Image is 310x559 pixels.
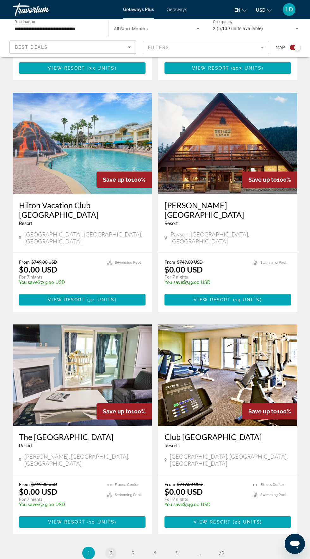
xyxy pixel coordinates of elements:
[19,502,38,507] span: You save
[164,502,183,507] span: You save
[114,26,148,31] span: All Start Months
[87,550,90,556] span: 1
[176,550,179,556] span: 5
[213,20,233,24] span: Occupancy
[19,502,101,507] p: $749.00 USD
[109,550,112,556] span: 2
[96,172,152,188] div: 100%
[164,265,203,274] p: $0.00 USD
[13,1,76,18] a: Travorium
[164,496,246,502] p: For 7 nights
[164,62,291,74] button: View Resort(103 units)
[231,297,262,302] span: ( )
[177,481,203,487] span: $749.00 USD
[48,66,85,71] span: View Resort
[218,550,225,556] span: 73
[153,550,157,556] span: 4
[242,172,297,188] div: 100%
[164,259,175,265] span: From
[158,324,297,426] img: C490O01X.jpg
[285,534,305,554] iframe: Button to launch messaging window
[15,19,35,24] span: Destination
[164,432,291,442] a: Club [GEOGRAPHIC_DATA]
[19,443,32,448] span: Resort
[103,408,131,415] span: Save up to
[19,496,101,502] p: For 7 nights
[48,519,85,524] span: View Resort
[19,432,146,442] a: The [GEOGRAPHIC_DATA]
[158,93,297,194] img: 3986E01L.jpg
[48,297,85,302] span: View Resort
[19,200,146,219] a: Hilton Vacation Club [GEOGRAPHIC_DATA]
[234,5,246,15] button: Change language
[164,280,183,285] span: You save
[19,481,30,487] span: From
[89,66,115,71] span: 33 units
[229,66,263,71] span: ( )
[19,516,146,528] button: View Resort(10 units)
[19,62,146,74] button: View Resort(33 units)
[164,200,291,219] a: [PERSON_NAME][GEOGRAPHIC_DATA]
[164,294,291,305] button: View Resort(14 units)
[281,3,297,16] button: User Menu
[123,7,154,12] a: Getaways Plus
[235,297,260,302] span: 14 units
[103,176,131,183] span: Save up to
[19,265,57,274] p: $0.00 USD
[276,43,285,52] span: Map
[231,519,262,524] span: ( )
[96,403,152,419] div: 100%
[177,259,203,265] span: $749.00 USD
[31,259,57,265] span: $749.00 USD
[19,487,57,496] p: $0.00 USD
[89,297,115,302] span: 34 units
[248,408,277,415] span: Save up to
[164,502,246,507] p: $749.00 USD
[164,443,178,448] span: Resort
[256,5,271,15] button: Change currency
[235,519,260,524] span: 23 units
[256,8,265,13] span: USD
[85,297,116,302] span: ( )
[194,297,231,302] span: View Resort
[170,453,291,467] span: [GEOGRAPHIC_DATA], [GEOGRAPHIC_DATA], [GEOGRAPHIC_DATA]
[85,519,116,524] span: ( )
[31,481,57,487] span: $749.00 USD
[115,493,141,497] span: Swimming Pool
[164,280,246,285] p: $749.00 USD
[260,493,286,497] span: Swimming Pool
[213,26,263,31] span: 2 (5,109 units available)
[19,259,30,265] span: From
[24,231,146,245] span: [GEOGRAPHIC_DATA], [GEOGRAPHIC_DATA], [GEOGRAPHIC_DATA]
[194,519,231,524] span: View Resort
[260,261,286,265] span: Swimming Pool
[233,66,262,71] span: 103 units
[164,481,175,487] span: From
[170,231,291,245] span: Payson, [GEOGRAPHIC_DATA], [GEOGRAPHIC_DATA]
[115,483,139,487] span: Fitness Center
[15,45,48,50] span: Best Deals
[192,66,229,71] span: View Resort
[234,8,240,13] span: en
[13,324,152,426] img: 1877I01L.jpg
[24,453,146,467] span: [PERSON_NAME], [GEOGRAPHIC_DATA], [GEOGRAPHIC_DATA]
[15,43,131,51] mat-select: Sort by
[19,280,38,285] span: You save
[85,66,116,71] span: ( )
[164,274,246,280] p: For 7 nights
[285,6,293,13] span: LD
[164,221,178,226] span: Resort
[164,516,291,528] button: View Resort(23 units)
[167,7,187,12] a: Getaways
[19,294,146,305] button: View Resort(34 units)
